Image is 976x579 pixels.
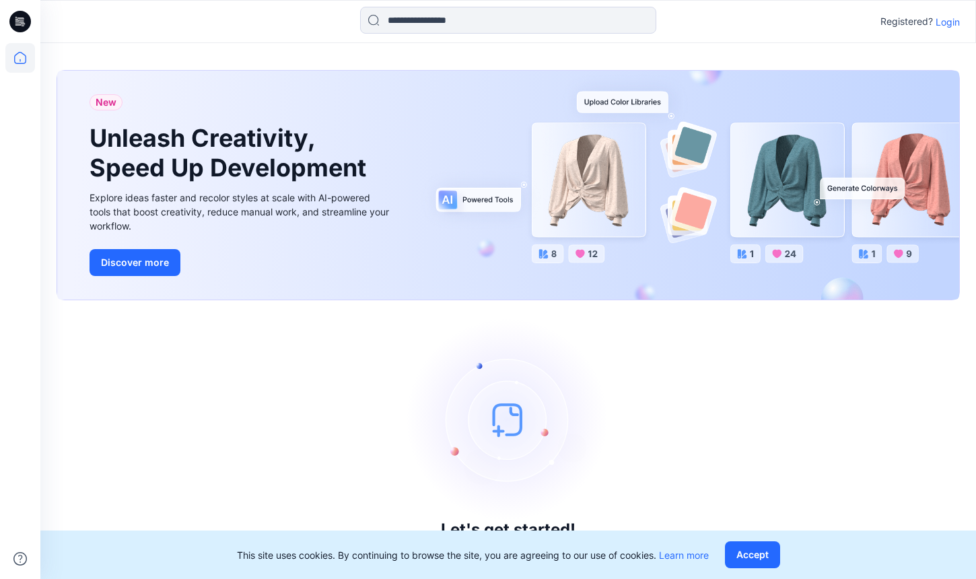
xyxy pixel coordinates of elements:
a: Learn more [659,549,709,561]
p: Login [936,15,960,29]
span: New [96,94,116,110]
div: Explore ideas faster and recolor styles at scale with AI-powered tools that boost creativity, red... [90,191,392,233]
p: Registered? [880,13,933,30]
h3: Let's get started! [441,520,576,539]
button: Accept [725,541,780,568]
button: Discover more [90,249,180,276]
img: empty-state-image.svg [407,318,609,520]
p: This site uses cookies. By continuing to browse the site, you are agreeing to our use of cookies. [237,548,709,562]
a: Discover more [90,249,392,276]
h1: Unleash Creativity, Speed Up Development [90,124,372,182]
